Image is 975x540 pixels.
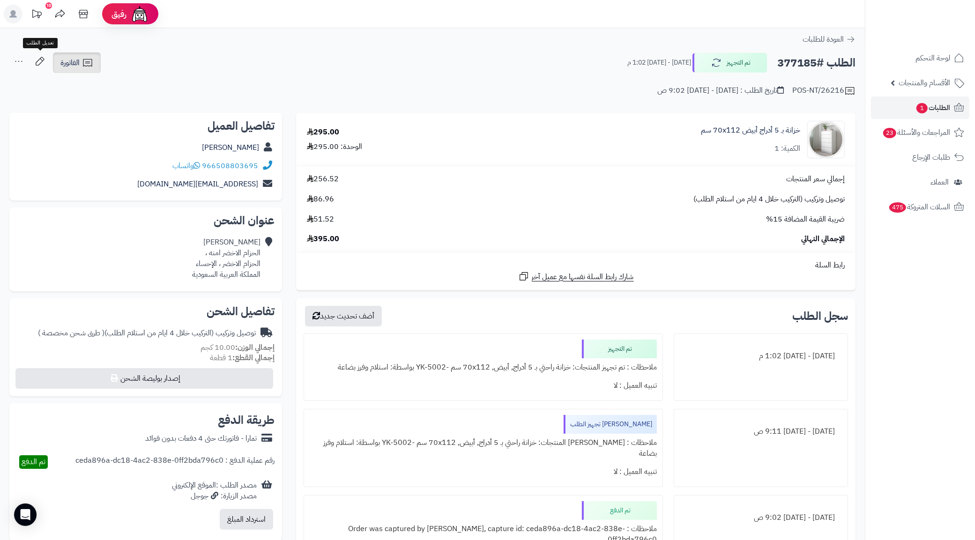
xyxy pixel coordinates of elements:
[701,125,800,136] a: خزانة بـ 5 أدراج أبيض ‎70x112 سم‏
[60,57,80,68] span: الفاتورة
[310,377,657,395] div: تنبيه العميل : لا
[307,194,334,205] span: 86.96
[172,491,257,502] div: مصدر الزيارة: جوجل
[38,328,256,339] div: توصيل وتركيب (التركيب خلال 4 ايام من استلام الطلب)
[680,509,842,527] div: [DATE] - [DATE] 9:02 ص
[202,160,258,171] a: 966508803695
[871,121,969,144] a: المراجعات والأسئلة23
[627,58,691,67] small: [DATE] - [DATE] 1:02 م
[871,96,969,119] a: الطلبات1
[680,347,842,365] div: [DATE] - [DATE] 1:02 م
[871,47,969,69] a: لوحة التحكم
[871,171,969,193] a: العملاء
[15,368,273,389] button: إصدار بوليصة الشحن
[916,103,928,113] span: 1
[220,509,273,530] button: استرداد المبلغ
[766,214,845,225] span: ضريبة القيمة المضافة 15%
[45,2,52,9] div: 10
[692,53,767,73] button: تم التجهيز
[310,434,657,463] div: ملاحظات : [PERSON_NAME] المنتجات: خزانة راحتي بـ 5 أدراج, أبيض, ‎70x112 سم‏ -YK-5002 بواسطة: استل...
[307,127,339,138] div: 295.00
[912,151,950,164] span: طلبات الإرجاع
[808,121,844,158] img: 1747726680-1724661648237-1702540482953-8486464545656-90x90.jpg
[307,214,334,225] span: 51.52
[75,455,275,469] div: رقم عملية الدفع : ceda896a-dc18-4ac2-838e-0ff2bda796c0
[777,53,856,73] h2: الطلب #377185
[915,101,950,114] span: الطلبات
[307,174,339,185] span: 256.52
[882,126,950,139] span: المراجعات والأسئلة
[774,143,800,154] div: الكمية: 1
[130,5,149,23] img: ai-face.png
[582,501,657,520] div: تم الدفع
[172,160,200,171] a: واتساب
[307,141,362,152] div: الوحدة: 295.00
[888,200,950,214] span: السلات المتروكة
[899,76,950,89] span: الأقسام والمنتجات
[22,456,45,467] span: تم الدفع
[17,120,275,132] h2: تفاصيل العميل
[564,415,657,434] div: [PERSON_NAME] تجهيز الطلب
[300,260,852,271] div: رابط السلة
[310,358,657,377] div: ملاحظات : تم تجهيز المنتجات: خزانة راحتي بـ 5 أدراج, أبيض, ‎70x112 سم‏ -YK-5002 بواسطة: استلام وف...
[23,38,58,48] div: تعديل الطلب
[201,342,275,353] small: 10.00 كجم
[915,52,950,65] span: لوحة التحكم
[930,176,949,189] span: العملاء
[17,306,275,317] h2: تفاصيل الشحن
[202,142,259,153] a: [PERSON_NAME]
[792,311,848,322] h3: سجل الطلب
[307,234,339,244] span: 395.00
[145,433,257,444] div: تمارا - فاتورتك حتى 4 دفعات بدون فوائد
[235,342,275,353] strong: إجمالي الوزن:
[803,34,856,45] a: العودة للطلبات
[305,306,382,326] button: أضف تحديث جديد
[803,34,844,45] span: العودة للطلبات
[889,202,906,213] span: 475
[210,352,275,363] small: 1 قطعة
[518,271,634,282] a: شارك رابط السلة نفسها مع عميل آخر
[680,422,842,441] div: [DATE] - [DATE] 9:11 ص
[871,196,969,218] a: السلات المتروكة475
[53,52,101,73] a: الفاتورة
[38,327,104,339] span: ( طرق شحن مخصصة )
[786,174,845,185] span: إجمالي سعر المنتجات
[792,85,856,96] div: POS-NT/26216
[883,128,896,138] span: 23
[532,272,634,282] span: شارك رابط السلة نفسها مع عميل آخر
[693,194,845,205] span: توصيل وتركيب (التركيب خلال 4 ايام من استلام الطلب)
[192,237,260,280] div: [PERSON_NAME] الحزام الاخضر امنه ، الحزام الاخضر ، الإحساء المملكة العربية السعودية
[582,340,657,358] div: تم التجهيز
[137,178,258,190] a: [EMAIL_ADDRESS][DOMAIN_NAME]
[25,5,48,26] a: تحديثات المنصة
[310,463,657,481] div: تنبيه العميل : لا
[871,146,969,169] a: طلبات الإرجاع
[17,215,275,226] h2: عنوان الشحن
[172,480,257,502] div: مصدر الطلب :الموقع الإلكتروني
[112,8,127,20] span: رفيق
[14,503,37,526] div: Open Intercom Messenger
[657,85,784,96] div: تاريخ الطلب : [DATE] - [DATE] 9:02 ص
[232,352,275,363] strong: إجمالي القطع:
[218,414,275,426] h2: طريقة الدفع
[801,234,845,244] span: الإجمالي النهائي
